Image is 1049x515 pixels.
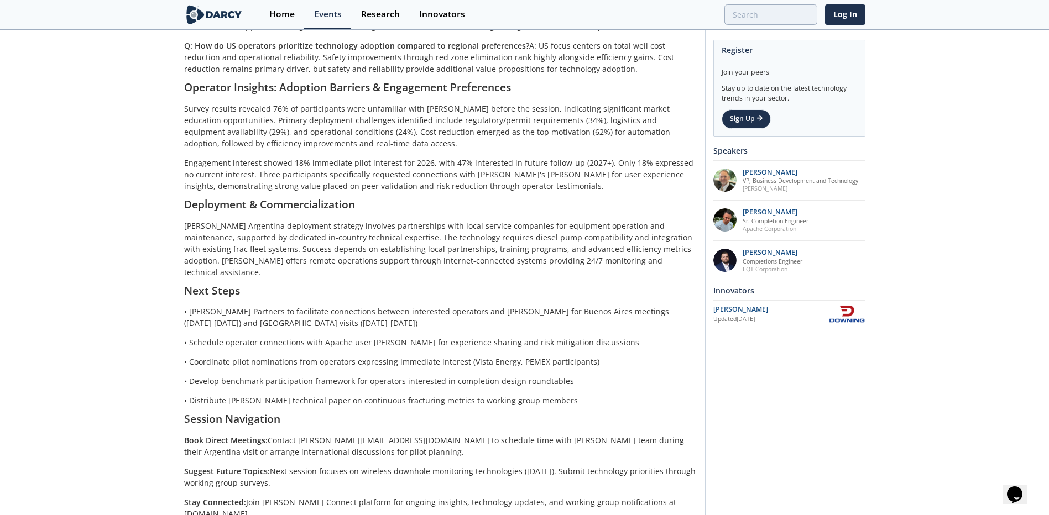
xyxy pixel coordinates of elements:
[184,497,246,507] strong: Stay Connected:
[743,185,858,192] p: [PERSON_NAME]
[184,220,697,278] p: [PERSON_NAME] Argentina deployment strategy involves partnerships with local service companies fo...
[1003,471,1038,504] iframe: chat widget
[184,157,697,192] p: Engagement interest showed 18% immediate pilot interest for 2026, with 47% interested in future f...
[828,304,865,324] img: Downing
[743,257,802,265] p: Completions Engineer
[713,208,737,232] img: 9bc3f5c1-b56b-4cab-9257-8007c416e4ca
[724,4,817,25] input: Advanced Search
[184,375,697,387] p: • Develop benchmark participation framework for operators interested in completion design roundta...
[722,60,857,77] div: Join your peers
[743,169,858,176] p: [PERSON_NAME]
[184,40,529,51] strong: Q: How do US operators prioritize technology adoption compared to regional preferences?
[743,249,802,256] p: [PERSON_NAME]
[184,434,697,458] p: Contact [PERSON_NAME][EMAIL_ADDRESS][DOMAIN_NAME] to schedule time with [PERSON_NAME] team during...
[743,265,802,273] p: EQT Corporation
[184,283,240,298] strong: Next Steps
[184,465,697,488] p: Next session focuses on wireless downhole monitoring technologies ([DATE]). Submit technology pri...
[722,40,857,60] div: Register
[184,306,697,329] p: • [PERSON_NAME] Partners to facilitate connections between interested operators and [PERSON_NAME]...
[722,77,857,103] div: Stay up to date on the latest technology trends in your sector.
[184,411,280,426] strong: Session Navigation
[713,304,865,324] a: [PERSON_NAME] Updated[DATE] Downing
[314,10,342,19] div: Events
[713,169,737,192] img: 86e59a17-6af7-4f0c-90df-8cecba4476f1
[184,337,697,348] p: • Schedule operator connections with Apache user [PERSON_NAME] for experience sharing and risk mi...
[713,315,828,324] div: Updated [DATE]
[713,281,865,300] div: Innovators
[743,208,808,216] p: [PERSON_NAME]
[743,177,858,185] p: VP, Business Development and Technology
[184,197,355,212] strong: Deployment & Commercialization
[825,4,865,25] a: Log In
[361,10,400,19] div: Research
[184,103,697,149] p: Survey results revealed 76% of participants were unfamiliar with [PERSON_NAME] before the session...
[184,40,697,75] p: A: US focus centers on total well cost reduction and operational reliability. Safety improvements...
[713,141,865,160] div: Speakers
[184,466,270,476] strong: Suggest Future Topics:
[743,225,808,233] p: Apache Corporation
[269,10,295,19] div: Home
[184,80,511,94] strong: Operator Insights: Adoption Barriers & Engagement Preferences
[184,395,697,406] p: • Distribute [PERSON_NAME] technical paper on continuous fracturing metrics to working group members
[419,10,465,19] div: Innovators
[184,5,244,24] img: logo-wide.svg
[713,249,737,272] img: 3512a492-ffb1-43a2-aa6f-1f7185b1b763
[713,304,828,314] div: [PERSON_NAME]
[722,109,771,128] a: Sign Up
[184,356,697,367] p: • Coordinate pilot nominations from operators expressing immediate interest (Vista Energy, PEMEX ...
[743,217,808,225] p: Sr. Completion Engineer
[184,435,268,445] strong: Book Direct Meetings:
